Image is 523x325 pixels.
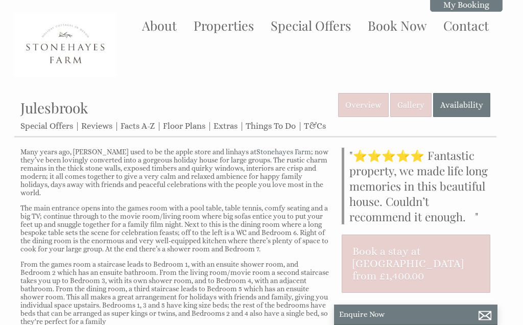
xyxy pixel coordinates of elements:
[339,310,492,319] p: Enquire Now
[390,93,432,117] a: Gallery
[271,17,351,34] a: Special Offers
[304,121,326,131] a: T&Cs
[81,121,112,131] a: Reviews
[338,93,389,117] a: Overview
[163,121,205,131] a: Floor Plans
[368,17,426,34] a: Book Now
[20,148,329,197] p: Many years ago, [PERSON_NAME] used to be the apple store and linhays at ; now they’ve been loving...
[142,17,177,34] a: About
[14,13,116,77] img: Stonehayes Farm
[194,17,254,34] a: Properties
[246,121,296,131] a: Things To Do
[20,204,329,253] p: The main entrance opens into the games room with a pool table, table tennis, comfy seating and a ...
[20,121,73,131] a: Special Offers
[20,98,88,117] a: Julesbrook
[342,235,490,293] a: Book a stay at [GEOGRAPHIC_DATA] from £1,400.00
[433,93,490,117] a: Availability
[121,121,155,131] a: Facts A-Z
[443,17,489,34] a: Contact
[256,148,311,156] a: Stonehayes Farm
[213,121,237,131] a: Extras
[342,148,490,224] blockquote: "⭐⭐⭐⭐⭐ Fantastic property, we made life long memories in this beautiful house. Couldn’t recommend...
